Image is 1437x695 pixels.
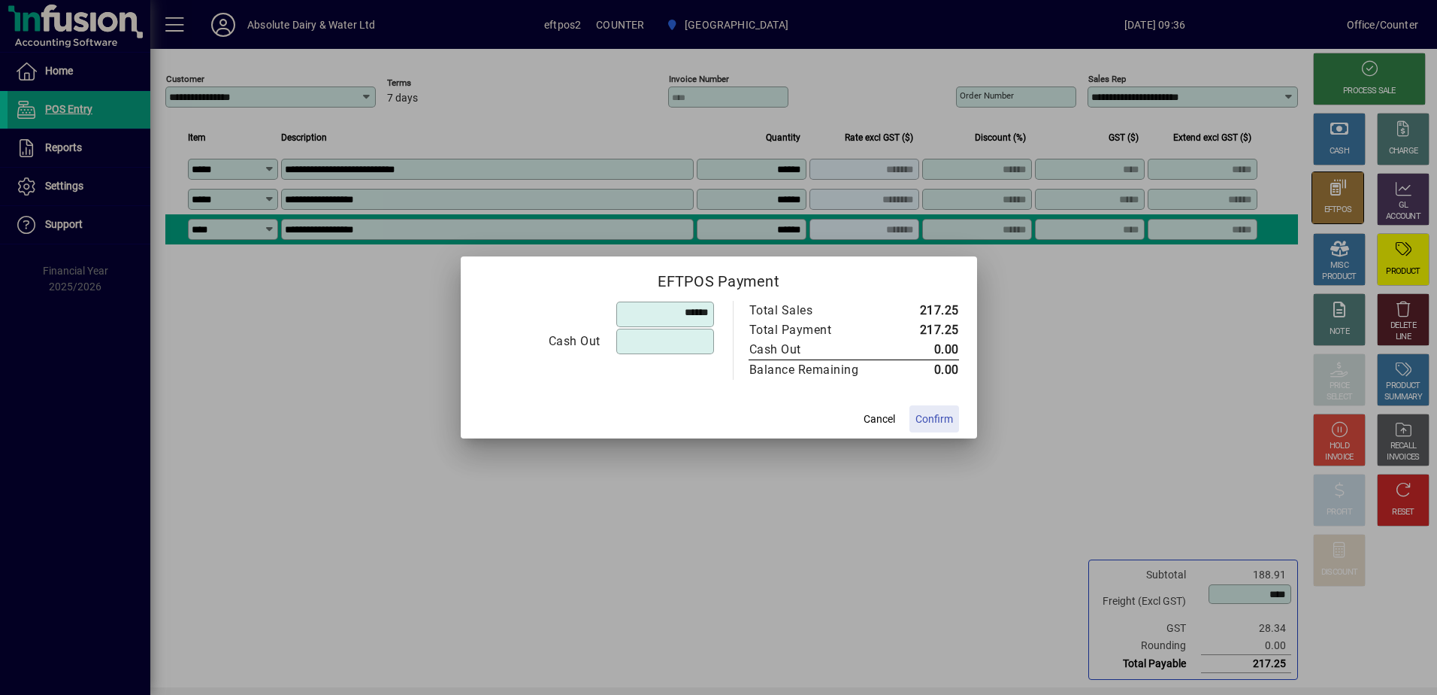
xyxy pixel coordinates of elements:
[891,320,959,340] td: 217.25
[891,340,959,360] td: 0.00
[749,301,891,320] td: Total Sales
[915,411,953,427] span: Confirm
[480,332,601,351] div: Cash Out
[855,405,903,432] button: Cancel
[891,301,959,320] td: 217.25
[749,320,891,340] td: Total Payment
[749,361,876,379] div: Balance Remaining
[749,341,876,359] div: Cash Out
[461,256,977,300] h2: EFTPOS Payment
[891,360,959,381] td: 0.00
[909,405,959,432] button: Confirm
[864,411,895,427] span: Cancel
